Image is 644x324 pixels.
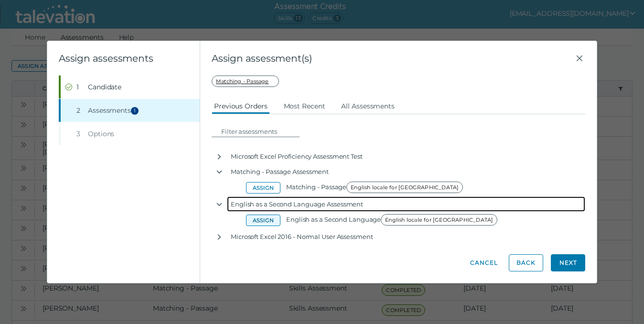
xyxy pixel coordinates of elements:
span: English locale for [GEOGRAPHIC_DATA] [381,214,497,226]
nav: Wizard steps [59,76,200,145]
span: Matching - Passage [212,76,279,87]
div: Matching - Passage Assessment [227,164,585,179]
button: 2Assessments1 [61,99,200,122]
span: Candidate [88,82,121,92]
div: Microsoft Excel Proficiency Assessment Test [227,149,585,164]
button: Most Recent [281,97,328,114]
span: Assessments [88,106,141,115]
span: English as a Second Language [286,216,500,223]
button: Close [574,53,585,64]
button: All Assessments [339,97,397,114]
div: Microsoft Excel 2016 - Normal User Assessment [227,229,585,244]
button: Completed [61,76,200,98]
button: Previous Orders [212,97,270,114]
input: Filter assessments [217,126,300,137]
button: Assign [246,215,280,226]
div: English as a Second Language Assessment [227,196,585,212]
span: 1 [131,107,139,115]
span: Matching - Passage [286,183,466,191]
button: Next [551,254,585,271]
div: 1 [76,82,84,92]
button: Assign [246,182,280,194]
clr-wizard-title: Assign assessments [59,53,153,64]
div: 2 [76,106,84,115]
button: Back [509,254,543,271]
button: Cancel [467,254,501,271]
span: English locale for [GEOGRAPHIC_DATA] [346,182,463,193]
cds-icon: Completed [65,83,73,91]
span: Assign assessment(s) [212,53,574,64]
